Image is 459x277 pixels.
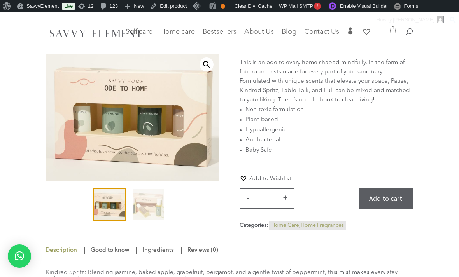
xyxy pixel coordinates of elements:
[62,3,75,10] a: Live
[89,244,131,258] a: Good to know
[245,145,413,155] li: Baby Safe
[126,29,152,45] a: Self care
[245,105,413,115] li: Non-toxic formulation
[47,27,144,39] img: SavvyElement
[46,52,219,182] img: Ode to Home
[271,223,299,228] a: Home Care
[203,29,237,40] a: Bestsellers
[244,28,274,35] span: About Us
[347,27,354,34] span: 
[245,135,413,145] li: Antibacterial
[304,29,339,40] a: Contact Us
[245,115,413,125] li: Plant-based
[221,4,225,9] div: OK
[200,57,214,71] a: View full-screen image gallery
[282,28,296,35] span: Blog
[280,193,291,202] button: +
[347,27,354,40] a: 
[255,189,278,208] input: Product quantity
[160,28,195,35] span: Home care
[160,29,195,45] a: Home care
[240,174,291,183] a: Add to Wishlist
[240,223,268,228] span: Categories:
[249,176,291,182] span: Add to Wishlist
[304,28,339,35] span: Contact Us
[374,14,447,26] a: Howdy,
[359,188,413,209] button: Add to cart
[301,223,344,228] a: Home Fragrances
[393,17,434,23] span: [PERSON_NAME]
[94,189,125,220] img: Ode to Home
[314,3,321,10] span: !
[126,28,152,35] span: Self care
[203,28,237,35] span: Bestsellers
[45,244,79,258] a: Description
[186,244,220,258] a: Reviews (0)
[242,193,254,202] button: -
[240,58,413,105] p: This is an ode to every home shaped mindfully, in the form of four room mists made for every part...
[244,29,274,40] a: About Us
[269,221,346,230] span: ,
[141,244,176,258] a: Ingredients
[282,29,296,40] a: Blog
[245,125,413,135] li: Hypoallergenic
[133,189,164,220] img: Ode to Home - Image 2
